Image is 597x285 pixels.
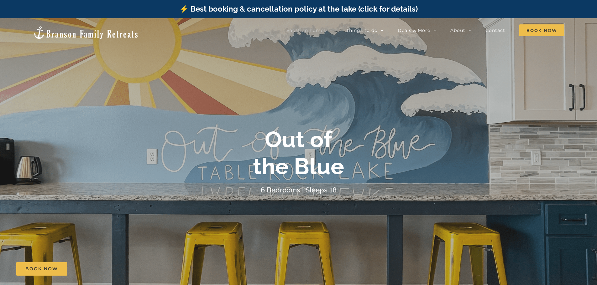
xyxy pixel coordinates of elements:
nav: Main Menu [286,24,564,37]
span: Book Now [25,266,58,272]
a: About [450,24,471,37]
span: Book Now [519,24,564,36]
a: Book Now [16,262,67,276]
b: Out of the Blue [253,126,344,180]
span: Deals & More [398,28,430,33]
a: Things to do [346,24,384,37]
span: Vacation homes [286,28,326,33]
span: Contact [485,28,505,33]
span: About [450,28,465,33]
a: ⚡️ Best booking & cancellation policy at the lake (click for details) [179,4,418,13]
a: Contact [485,24,505,37]
h4: 6 Bedrooms | Sleeps 18 [261,186,337,194]
a: Deals & More [398,24,436,37]
span: Things to do [346,28,378,33]
img: Branson Family Retreats Logo [33,26,139,40]
a: Vacation homes [286,24,332,37]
